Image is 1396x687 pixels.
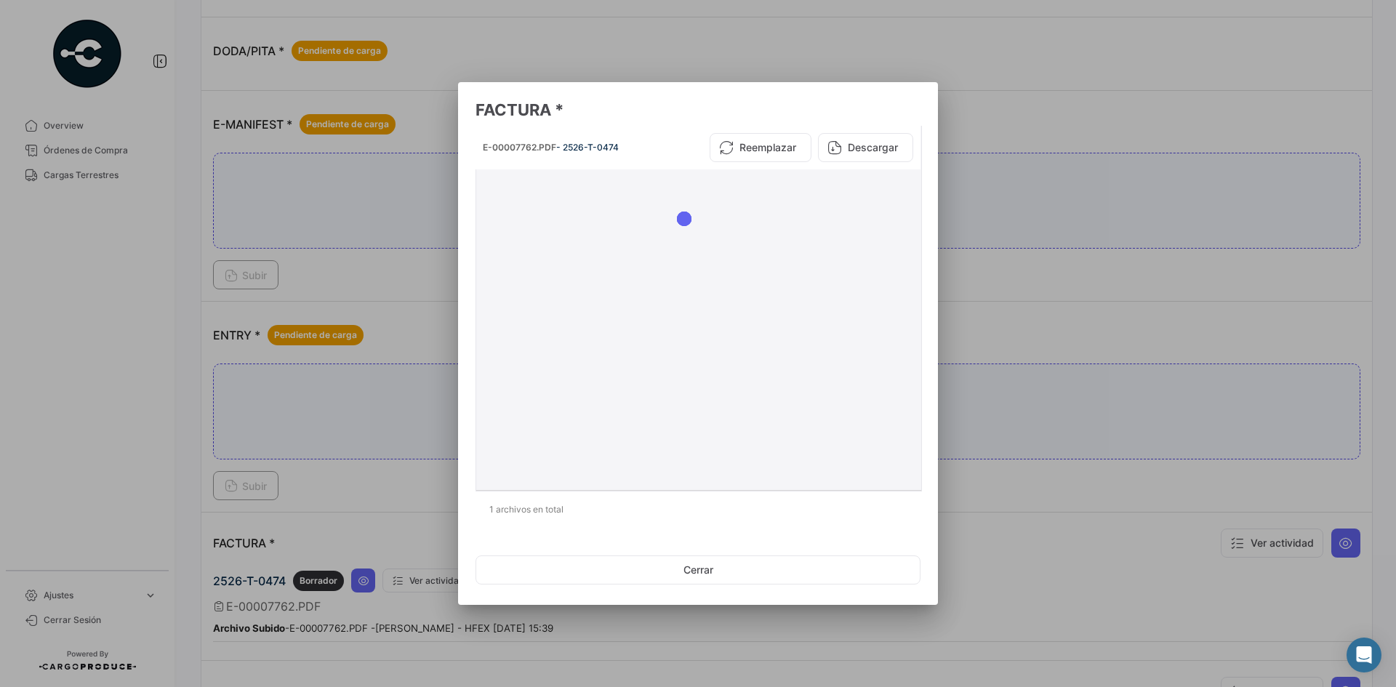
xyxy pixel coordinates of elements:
button: Reemplazar [710,133,811,162]
span: E-00007762.PDF [483,142,556,153]
div: Abrir Intercom Messenger [1347,638,1381,672]
button: Descargar [818,133,913,162]
span: - 2526-T-0474 [556,142,619,153]
button: Cerrar [476,555,920,584]
div: 1 archivos en total [476,491,920,528]
h3: FACTURA * [476,100,920,120]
